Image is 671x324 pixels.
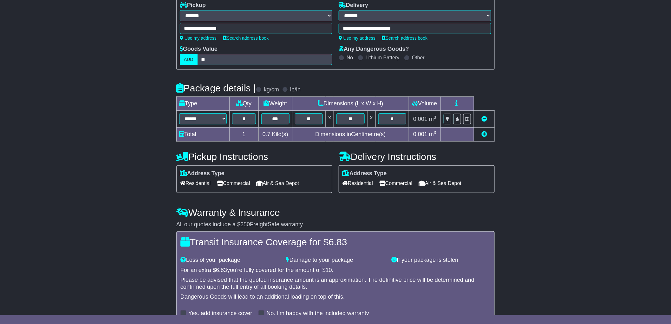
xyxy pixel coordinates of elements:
[258,97,292,111] td: Weight
[257,178,299,188] span: Air & Sea Depot
[413,131,427,137] span: 0.001
[434,115,436,120] sup: 3
[176,151,332,162] h4: Pickup Instructions
[283,257,388,264] div: Damage to your package
[217,178,250,188] span: Commercial
[413,116,427,122] span: 0.001
[379,178,412,188] span: Commercial
[180,237,491,247] h4: Transit Insurance Coverage for $
[290,86,301,93] label: lb/in
[429,131,436,137] span: m
[292,127,409,141] td: Dimensions in Centimetre(s)
[266,310,369,317] label: No, I'm happy with the included warranty
[240,221,250,228] span: 250
[329,237,347,247] span: 6.83
[180,294,491,301] div: Dangerous Goods will lead to an additional loading on top of this.
[481,131,487,137] a: Add new item
[176,207,495,218] h4: Warranty & Insurance
[177,257,283,264] div: Loss of your package
[216,267,227,273] span: 6.83
[177,97,230,111] td: Type
[409,97,440,111] td: Volume
[412,55,425,61] label: Other
[180,54,198,65] label: AUD
[339,2,368,9] label: Delivery
[429,116,436,122] span: m
[180,178,211,188] span: Residential
[180,46,218,53] label: Goods Value
[326,111,334,127] td: x
[180,170,225,177] label: Address Type
[382,36,427,41] a: Search address book
[263,131,270,137] span: 0.7
[264,86,279,93] label: kg/cm
[366,55,400,61] label: Lithium Battery
[177,127,230,141] td: Total
[342,170,387,177] label: Address Type
[419,178,462,188] span: Air & Sea Depot
[292,97,409,111] td: Dimensions (L x W x H)
[388,257,494,264] div: If your package is stolen
[180,267,491,274] div: For an extra $ you're fully covered for the amount of $ .
[230,127,259,141] td: 1
[339,46,409,53] label: Any Dangerous Goods?
[342,178,373,188] span: Residential
[258,127,292,141] td: Kilo(s)
[347,55,353,61] label: No
[180,36,217,41] a: Use my address
[367,111,375,127] td: x
[339,151,495,162] h4: Delivery Instructions
[180,2,206,9] label: Pickup
[339,36,375,41] a: Use my address
[326,267,332,273] span: 10
[180,277,491,290] div: Please be advised that the quoted insurance amount is an approximation. The definitive price will...
[188,310,252,317] label: Yes, add insurance cover
[176,83,256,93] h4: Package details |
[230,97,259,111] td: Qty
[481,116,487,122] a: Remove this item
[176,221,495,228] div: All our quotes include a $ FreightSafe warranty.
[223,36,269,41] a: Search address book
[434,130,436,135] sup: 3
